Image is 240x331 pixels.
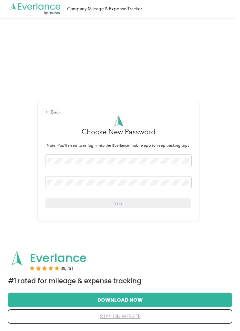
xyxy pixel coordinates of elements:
[18,310,222,323] button: stay on website
[45,109,191,116] div: Back
[67,5,142,12] div: Company Mileage & Expense Tracker
[8,249,25,267] img: App logo
[18,293,222,306] button: Download Now
[61,266,74,270] span: User reviews count
[82,126,155,143] h3: Choose New Password
[47,143,190,149] p: Note: You'll need to re-login into the Everlance mobile app to keep tracking trips.
[30,250,87,266] span: Everlance
[8,276,141,286] span: #1 Rated for Mileage & Expense Tracking
[30,266,74,270] div: Rating:5 stars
